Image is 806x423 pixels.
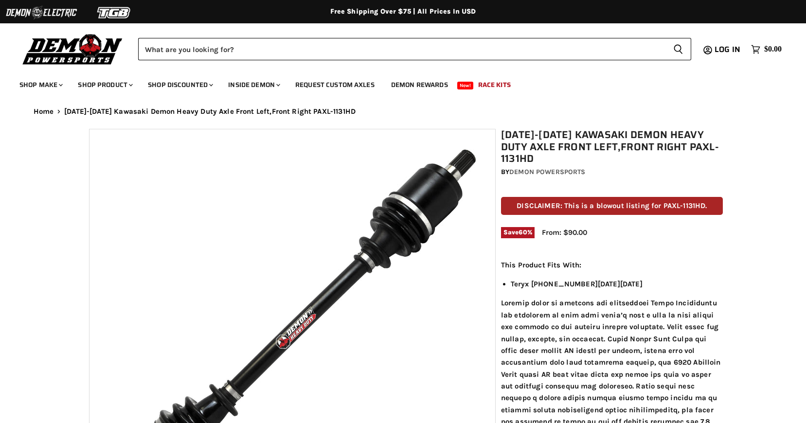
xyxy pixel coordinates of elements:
[710,45,746,54] a: Log in
[501,197,723,215] p: DISCLAIMER: This is a blowout listing for PAXL-1131HD.
[138,38,665,60] input: Search
[14,107,792,116] nav: Breadcrumbs
[19,32,126,66] img: Demon Powersports
[78,3,151,22] img: TGB Logo 2
[764,45,782,54] span: $0.00
[542,228,587,237] span: From: $90.00
[715,43,740,55] span: Log in
[501,227,535,238] span: Save %
[12,75,69,95] a: Shop Make
[471,75,518,95] a: Race Kits
[501,167,723,177] div: by
[509,168,585,176] a: Demon Powersports
[221,75,286,95] a: Inside Demon
[384,75,455,95] a: Demon Rewards
[64,107,356,116] span: [DATE]-[DATE] Kawasaki Demon Heavy Duty Axle Front Left,Front Right PAXL-1131HD
[5,3,78,22] img: Demon Electric Logo 2
[511,278,723,290] li: Teryx [PHONE_NUMBER][DATE][DATE]
[12,71,779,95] ul: Main menu
[501,259,723,271] p: This Product Fits With:
[501,129,723,165] h1: [DATE]-[DATE] Kawasaki Demon Heavy Duty Axle Front Left,Front Right PAXL-1131HD
[34,107,54,116] a: Home
[288,75,382,95] a: Request Custom Axles
[71,75,139,95] a: Shop Product
[746,42,787,56] a: $0.00
[457,82,474,89] span: New!
[141,75,219,95] a: Shop Discounted
[519,229,527,236] span: 60
[14,7,792,16] div: Free Shipping Over $75 | All Prices In USD
[138,38,691,60] form: Product
[665,38,691,60] button: Search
